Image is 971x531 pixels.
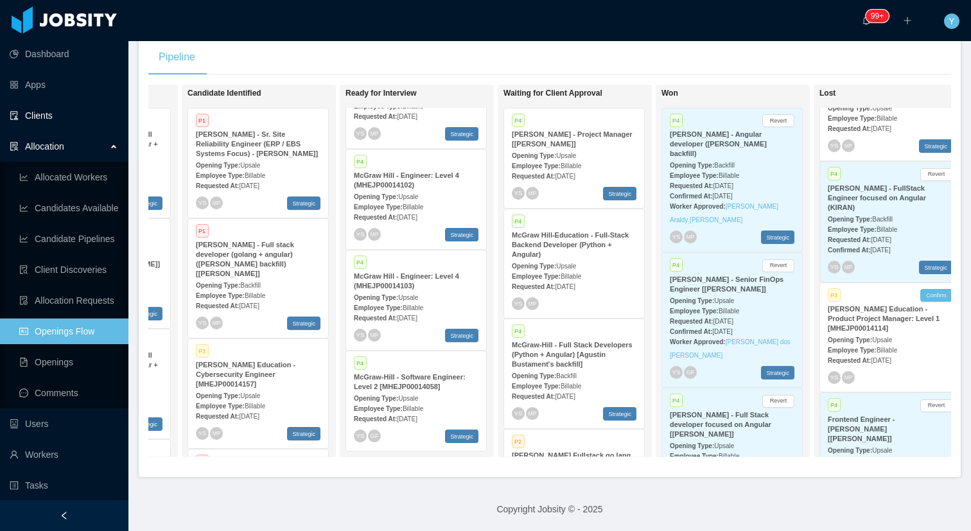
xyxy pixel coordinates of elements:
[196,302,239,309] strong: Requested At:
[555,173,575,180] span: [DATE]
[877,115,897,122] span: Billable
[370,432,378,439] span: GF
[512,173,555,180] strong: Requested At:
[445,329,478,342] span: Strategic
[920,289,952,302] button: Confirm
[398,395,418,402] span: Upsale
[354,193,398,200] strong: Opening Type:
[25,141,64,152] span: Allocation
[828,105,872,112] strong: Opening Type:
[512,383,561,390] strong: Employee Type:
[245,403,265,410] span: Billable
[196,403,245,410] strong: Employee Type:
[397,315,417,322] span: [DATE]
[512,435,525,448] span: P2
[445,430,478,443] span: Strategic
[196,455,209,468] span: P1
[19,164,118,190] a: icon: line-chartAllocated Workers
[240,282,261,289] span: Backfill
[719,308,739,315] span: Billable
[512,130,633,148] strong: [PERSON_NAME] - Project Manager [[PERSON_NAME]]
[356,231,364,238] span: YS
[828,216,872,223] strong: Opening Type:
[354,155,367,168] span: P4
[213,430,220,436] span: MP
[828,288,841,302] span: P3
[239,413,259,420] span: [DATE]
[512,273,561,280] strong: Employee Type:
[196,162,240,169] strong: Opening Type:
[761,366,794,379] span: Strategic
[762,259,794,272] button: Revert
[670,193,712,200] strong: Confirmed At:
[397,415,417,422] span: [DATE]
[877,226,897,233] span: Billable
[354,315,397,322] strong: Requested At:
[403,304,423,311] span: Billable
[240,392,260,399] span: Upsale
[603,407,636,421] span: Strategic
[871,125,891,132] span: [DATE]
[10,442,118,467] a: icon: userWorkers
[354,395,398,402] strong: Opening Type:
[19,257,118,283] a: icon: file-searchClient Discoveries
[19,318,118,344] a: icon: idcardOpenings Flow
[670,203,778,223] a: [PERSON_NAME] Araldy [PERSON_NAME]
[512,114,525,127] span: P4
[19,349,118,375] a: icon: file-textOpenings
[872,216,893,223] span: Backfill
[830,263,838,270] span: YS
[213,200,220,205] span: MP
[670,308,719,315] strong: Employee Type:
[512,162,561,170] strong: Employee Type:
[188,89,367,98] h1: Candidate Identified
[196,282,240,289] strong: Opening Type:
[512,393,555,400] strong: Requested At:
[828,167,841,180] span: P4
[828,226,877,233] strong: Employee Type:
[670,411,771,438] strong: [PERSON_NAME] - Full Stack developer focused on Angular [[PERSON_NAME]]
[148,39,206,75] div: Pipeline
[196,172,245,179] strong: Employee Type:
[245,292,265,299] span: Billable
[556,372,577,379] span: Backfill
[356,130,364,137] span: YS
[19,288,118,313] a: icon: file-doneAllocation Requests
[712,328,732,335] span: [DATE]
[512,451,631,478] strong: [PERSON_NAME] Fullstack go lang developer - ePaaS Warriors [[PERSON_NAME]]
[354,113,397,120] strong: Requested At:
[920,168,952,181] button: Revert
[670,172,719,179] strong: Employee Type:
[556,152,576,159] span: Upsale
[512,152,556,159] strong: Opening Type:
[670,258,683,272] span: P4
[872,105,892,112] span: Upsale
[354,204,403,211] strong: Employee Type:
[503,89,683,98] h1: Waiting for Client Approval
[686,369,694,376] span: GF
[10,103,118,128] a: icon: auditClients
[670,394,683,407] span: P4
[514,300,522,307] span: YS
[529,410,536,416] span: MP
[198,319,206,326] span: YS
[872,336,892,344] span: Upsale
[356,331,364,338] span: YS
[371,332,378,338] span: MP
[670,182,713,189] strong: Requested At:
[196,413,239,420] strong: Requested At:
[398,294,418,301] span: Upsale
[19,195,118,221] a: icon: line-chartCandidates Available
[512,341,633,368] strong: McGraw-Hill - Full Stack Developers (Python + Angular) [Agustin Bustament's backfill]
[828,347,877,354] strong: Employee Type:
[403,204,423,211] span: Billable
[354,373,466,390] strong: McGraw-Hill - Software Engineer: Level 2 [MHEJP00014058]
[196,182,239,189] strong: Requested At:
[672,369,680,376] span: YS
[354,415,397,422] strong: Requested At:
[561,383,581,390] span: Billable
[561,162,581,170] span: Billable
[670,162,714,169] strong: Opening Type:
[830,374,838,381] span: YS
[670,328,712,335] strong: Confirmed At:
